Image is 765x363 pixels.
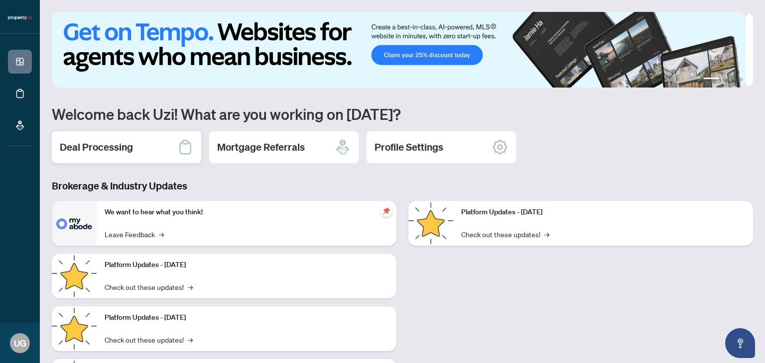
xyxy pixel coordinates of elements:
img: Platform Updates - June 23, 2025 [408,201,453,246]
button: Open asap [725,328,755,358]
p: Platform Updates - [DATE] [461,207,745,218]
h1: Welcome back Uzi! What are you working on [DATE]? [52,104,753,123]
p: Platform Updates - [DATE] [105,260,388,271]
img: Platform Updates - September 16, 2025 [52,254,97,298]
h2: Deal Processing [60,140,133,154]
h2: Profile Settings [375,140,443,154]
h2: Mortgage Referrals [217,140,305,154]
img: Slide 0 [52,12,746,88]
span: → [544,229,549,240]
img: Platform Updates - July 21, 2025 [52,306,97,351]
span: → [188,334,193,345]
p: We want to hear what you think! [105,207,388,218]
a: Check out these updates!→ [105,334,193,345]
span: → [159,229,164,240]
img: We want to hear what you think! [52,201,97,246]
span: → [188,281,193,292]
button: 1 [703,78,719,82]
span: UG [14,336,26,350]
h3: Brokerage & Industry Updates [52,179,753,193]
button: 3 [731,78,735,82]
a: Check out these updates!→ [105,281,193,292]
button: 4 [739,78,743,82]
img: logo [8,15,32,21]
button: 2 [723,78,727,82]
a: Leave Feedback→ [105,229,164,240]
p: Platform Updates - [DATE] [105,312,388,323]
a: Check out these updates!→ [461,229,549,240]
span: pushpin [381,205,392,217]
